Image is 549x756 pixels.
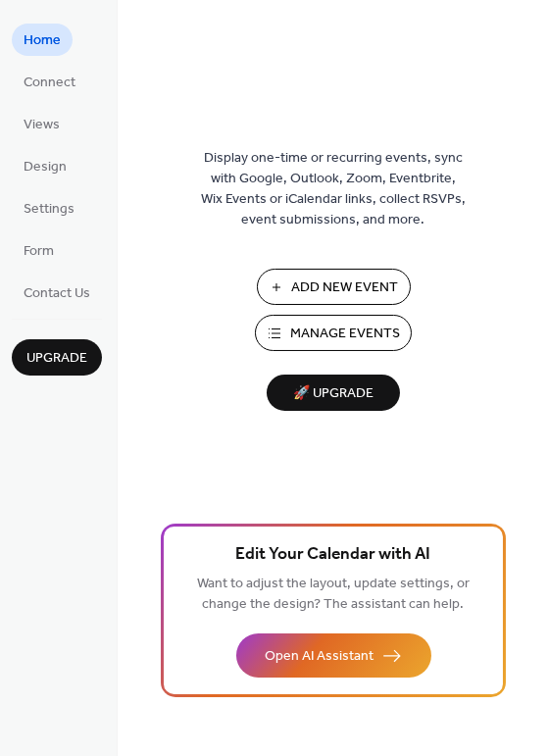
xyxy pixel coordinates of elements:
a: Form [12,234,66,267]
span: Connect [24,74,75,94]
a: Views [12,108,72,140]
span: Contact Us [24,284,90,305]
a: Design [12,150,78,182]
a: Connect [12,66,87,98]
span: Upgrade [26,349,87,370]
button: Upgrade [12,339,102,376]
span: 🚀 Upgrade [278,381,388,408]
button: Open AI Assistant [236,633,431,678]
span: Settings [24,200,75,221]
a: Home [12,24,73,56]
span: Add New Event [292,278,399,299]
span: Views [24,116,60,136]
span: Display one-time or recurring events, sync with Google, Outlook, Zoom, Eventbrite, Wix Events or ... [201,149,466,231]
span: Open AI Assistant [266,647,374,668]
span: Form [24,242,54,263]
a: Settings [12,192,86,225]
a: Contact Us [12,277,102,309]
button: 🚀 Upgrade [267,375,400,411]
span: Manage Events [290,325,400,345]
span: Want to adjust the layout, update settings, or change the design? The assistant can help. [197,572,470,619]
span: Home [24,31,61,52]
button: Add New Event [257,269,411,305]
button: Manage Events [255,315,412,351]
span: Edit Your Calendar with AI [236,542,431,570]
span: Design [24,158,67,178]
